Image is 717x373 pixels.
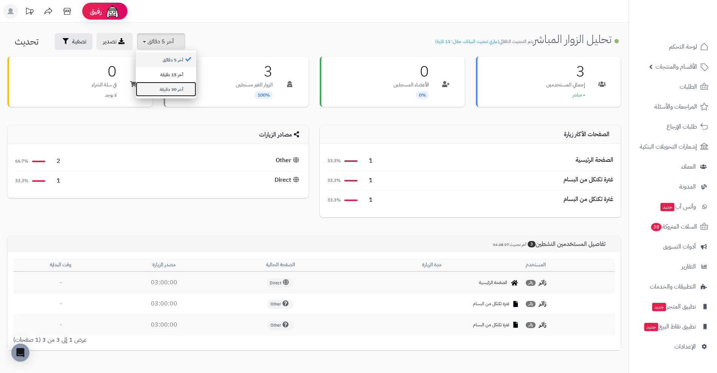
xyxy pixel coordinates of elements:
span: 33.3% [327,158,341,164]
button: آخر 5 دقائق [137,33,185,50]
a: الإعدادات [633,338,712,356]
span: زائر [526,322,536,328]
span: جديد [644,323,658,331]
th: مصدر الزيارة [108,258,220,272]
a: العملاء [633,158,712,176]
a: آخر 15 دقيقة [136,67,196,82]
span: - [60,278,62,287]
small: يتم التحديث التلقائي [435,38,533,45]
span: زائر [526,280,536,286]
a: طلبات الإرجاع [633,118,712,136]
p: في سلة الشراء [92,81,117,89]
p: الزوار الغير مسجلين [236,81,273,89]
td: 03:00:00 [108,293,220,314]
span: تصفية [72,37,86,46]
th: الصفحة الحالية [220,258,341,272]
td: 03:00:00 [108,272,220,293]
div: غترة تكنكل من البسام [563,175,613,184]
a: تصدير [97,33,133,50]
div: الصفحة الرئيسية [576,156,613,164]
td: 03:00:00 [108,315,220,335]
th: وقت البداية [13,258,108,272]
span: • مباشر [573,92,585,98]
a: وآتس آبجديد [633,198,712,216]
button: تصفية [55,33,92,50]
a: التقارير [633,258,712,276]
a: آخر 5 دقائق [136,52,196,67]
span: جديد [660,203,674,211]
span: 0% [416,91,429,99]
span: آخر 5 دقائق [147,37,174,46]
span: 04:48:07 [493,242,509,247]
a: التطبيقات والخدمات [633,278,712,296]
span: 1 [49,177,60,185]
button: تحديث [9,33,51,50]
span: الأقسام والمنتجات [656,61,697,72]
span: 1 [361,157,373,165]
a: أدوات التسويق [633,238,712,256]
span: 33.3% [327,177,341,184]
div: غترة تكنكل من البسام [563,195,613,204]
span: إشعارات التحويلات البنكية [640,141,697,152]
span: غترة تكنكل من البسام [473,301,510,307]
p: الأعضاء المسجلين [393,81,429,89]
span: طلبات الإرجاع [666,121,697,132]
span: 33.3% [327,197,341,203]
span: السلات المتروكة [650,221,697,232]
h3: 3 [236,64,273,79]
span: تطبيق المتجر [651,301,696,312]
span: المراجعات والأسئلة [654,101,697,112]
th: مدة الزيارة [341,258,523,272]
h3: 0 [393,64,429,79]
span: - [60,320,62,329]
a: لوحة التحكم [633,38,712,56]
a: الطلبات [633,78,712,96]
h1: تحليل الزوار المباشر [435,33,621,45]
span: الصفحة الرئيسية [479,279,507,286]
span: 2 [49,157,60,166]
h4: الصفحات الأكثر زيارة [327,131,613,138]
a: المراجعات والأسئلة [633,98,712,116]
span: 100% [255,91,273,99]
span: لوحة التحكم [669,41,697,52]
a: تطبيق نقاط البيعجديد [633,318,712,336]
span: تطبيق نقاط البيع [643,321,696,332]
span: المدونة [679,181,696,192]
h4: مصادر الزيارات [15,131,301,138]
a: السلات المتروكة38 [633,218,712,236]
span: تحديث [15,35,38,48]
span: العملاء [681,161,696,172]
strong: زائر [539,278,547,287]
span: (جاري تحديث البيانات خلال: 13 ثانية) [435,38,499,45]
h3: 3 [546,64,585,79]
span: 1 [361,176,373,185]
span: 38 [651,223,662,231]
p: إجمالي المستخدمين [546,81,585,89]
span: غترة تكنكل من البسام [473,322,510,328]
small: آخر تحديث: [493,242,526,247]
span: الطلبات [680,81,697,92]
span: 33.3% [15,178,28,184]
span: Other [267,299,293,309]
img: ai-face.png [105,4,120,19]
span: 3 [528,241,536,247]
span: Direct [267,278,294,288]
span: الإعدادات [674,341,696,352]
strong: زائر [539,320,547,329]
div: Open Intercom Messenger [11,344,29,362]
a: المدونة [633,178,712,196]
a: تحديثات المنصة [20,4,39,21]
a: آخر 30 دقيقة [136,82,196,97]
span: لا يوجد [105,92,117,98]
strong: زائر [539,299,547,308]
span: Other [267,321,293,330]
h3: تفاصيل المستخدمين النشطين [487,241,615,248]
h3: 0 [92,64,117,79]
a: تطبيق المتجرجديد [633,298,712,316]
th: المستخدم [523,258,615,272]
div: Other [276,156,301,165]
span: التطبيقات والخدمات [650,281,696,292]
div: Direct [275,176,301,184]
span: 66.7% [15,158,28,164]
span: أدوات التسويق [663,241,696,252]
